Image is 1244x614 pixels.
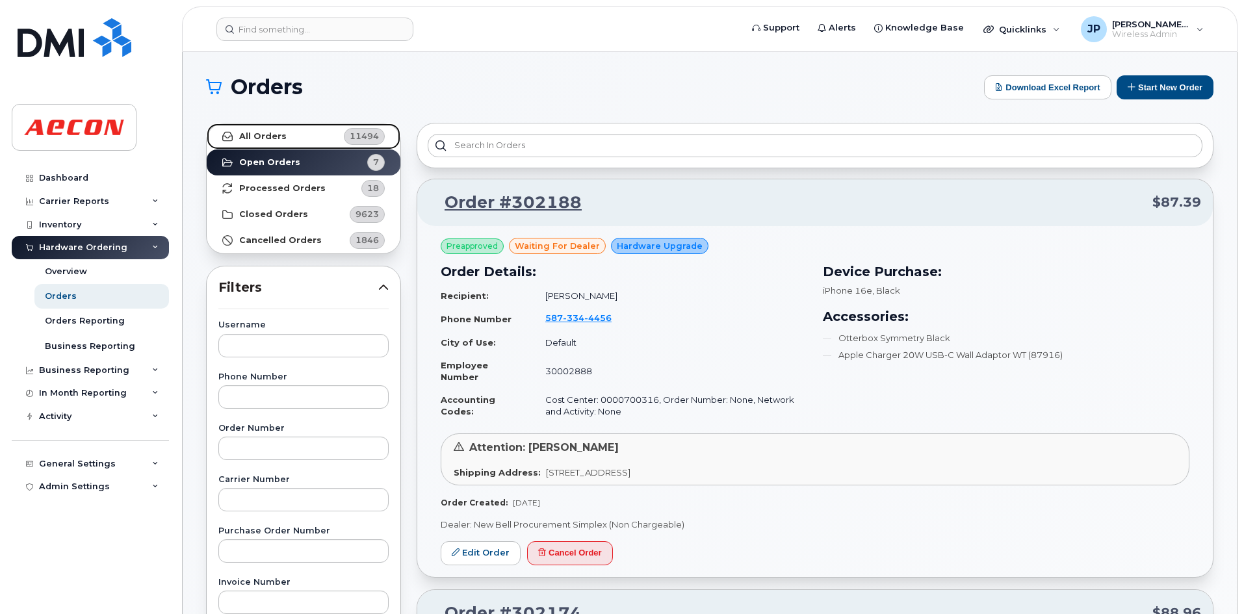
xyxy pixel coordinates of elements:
p: Dealer: New Bell Procurement Simplex (Non Chargeable) [441,518,1189,531]
h3: Accessories: [823,307,1189,326]
strong: Shipping Address: [454,467,541,478]
label: Phone Number [218,373,389,381]
span: Preapproved [447,240,498,252]
button: Download Excel Report [984,75,1111,99]
span: 587 [545,313,612,323]
button: Cancel Order [527,541,613,565]
a: Open Orders7 [207,149,400,175]
td: Cost Center: 0000700316, Order Number: None, Network and Activity: None [534,389,807,423]
a: 5873344456 [545,313,627,323]
strong: Processed Orders [239,183,326,194]
h3: Order Details: [441,262,807,281]
span: [STREET_ADDRESS] [546,467,630,478]
span: Hardware Upgrade [617,240,703,252]
span: 1846 [356,234,379,246]
span: Filters [218,278,378,297]
a: Cancelled Orders1846 [207,227,400,253]
a: Processed Orders18 [207,175,400,201]
label: Invoice Number [218,578,389,587]
span: $87.39 [1152,193,1201,212]
label: Username [218,321,389,329]
strong: All Orders [239,131,287,142]
strong: Employee Number [441,360,488,383]
input: Search in orders [428,134,1202,157]
strong: Open Orders [239,157,300,168]
strong: City of Use: [441,337,496,348]
a: Order #302188 [429,191,582,214]
h3: Device Purchase: [823,262,1189,281]
button: Start New Order [1117,75,1213,99]
strong: Order Created: [441,498,508,507]
label: Purchase Order Number [218,527,389,535]
span: 334 [563,313,584,323]
strong: Recipient: [441,290,489,301]
a: All Orders11494 [207,123,400,149]
span: iPhone 16e [823,285,872,296]
strong: Cancelled Orders [239,235,322,246]
span: Orders [231,77,303,97]
span: waiting for dealer [515,240,600,252]
li: Apple Charger 20W USB-C Wall Adaptor WT (87916) [823,349,1189,361]
li: Otterbox Symmetry Black [823,332,1189,344]
label: Carrier Number [218,476,389,484]
td: 30002888 [534,354,807,389]
label: Order Number [218,424,389,433]
strong: Phone Number [441,314,512,324]
strong: Closed Orders [239,209,308,220]
span: [DATE] [513,498,540,507]
span: 11494 [350,130,379,142]
a: Edit Order [441,541,521,565]
td: Default [534,331,807,354]
span: 7 [373,156,379,168]
a: Closed Orders9623 [207,201,400,227]
span: 4456 [584,313,612,323]
span: 9623 [356,208,379,220]
span: , Black [872,285,900,296]
span: Attention: [PERSON_NAME] [469,441,619,454]
strong: Accounting Codes: [441,394,495,417]
span: 18 [367,182,379,194]
td: [PERSON_NAME] [534,285,807,307]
